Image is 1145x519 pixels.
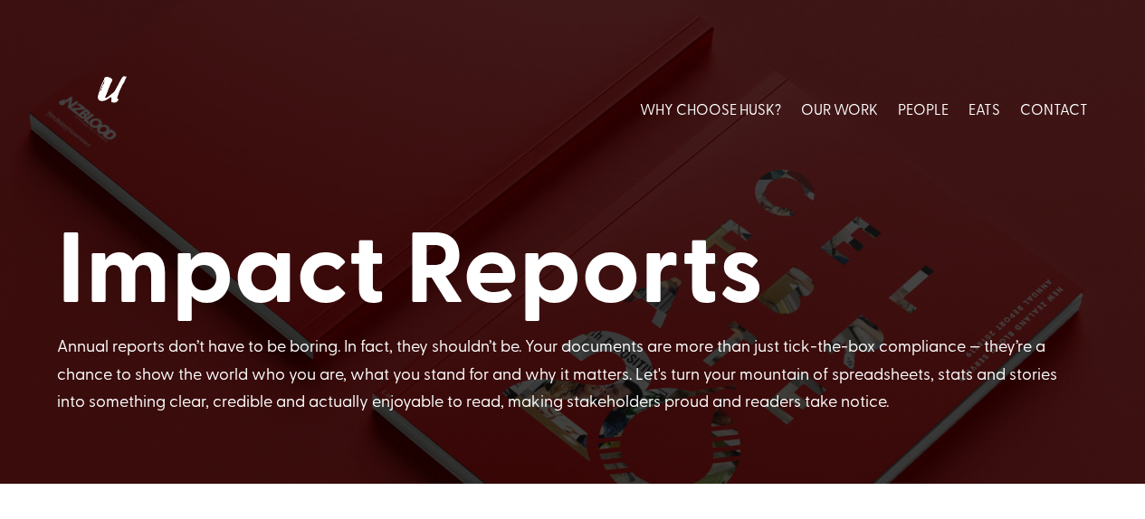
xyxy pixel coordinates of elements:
a: EATS [968,69,1000,149]
a: OUR WORK [801,69,878,149]
a: PEOPLE [898,69,949,149]
a: WHY CHOOSE HUSK? [640,69,781,149]
h1: Impact Reports [57,203,1088,332]
a: CONTACT [1020,69,1088,149]
div: Annual reports don’t have to be boring. In fact, they shouldn’t be. Your documents are more than ... [57,332,1088,415]
img: Husk logo [57,69,157,149]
